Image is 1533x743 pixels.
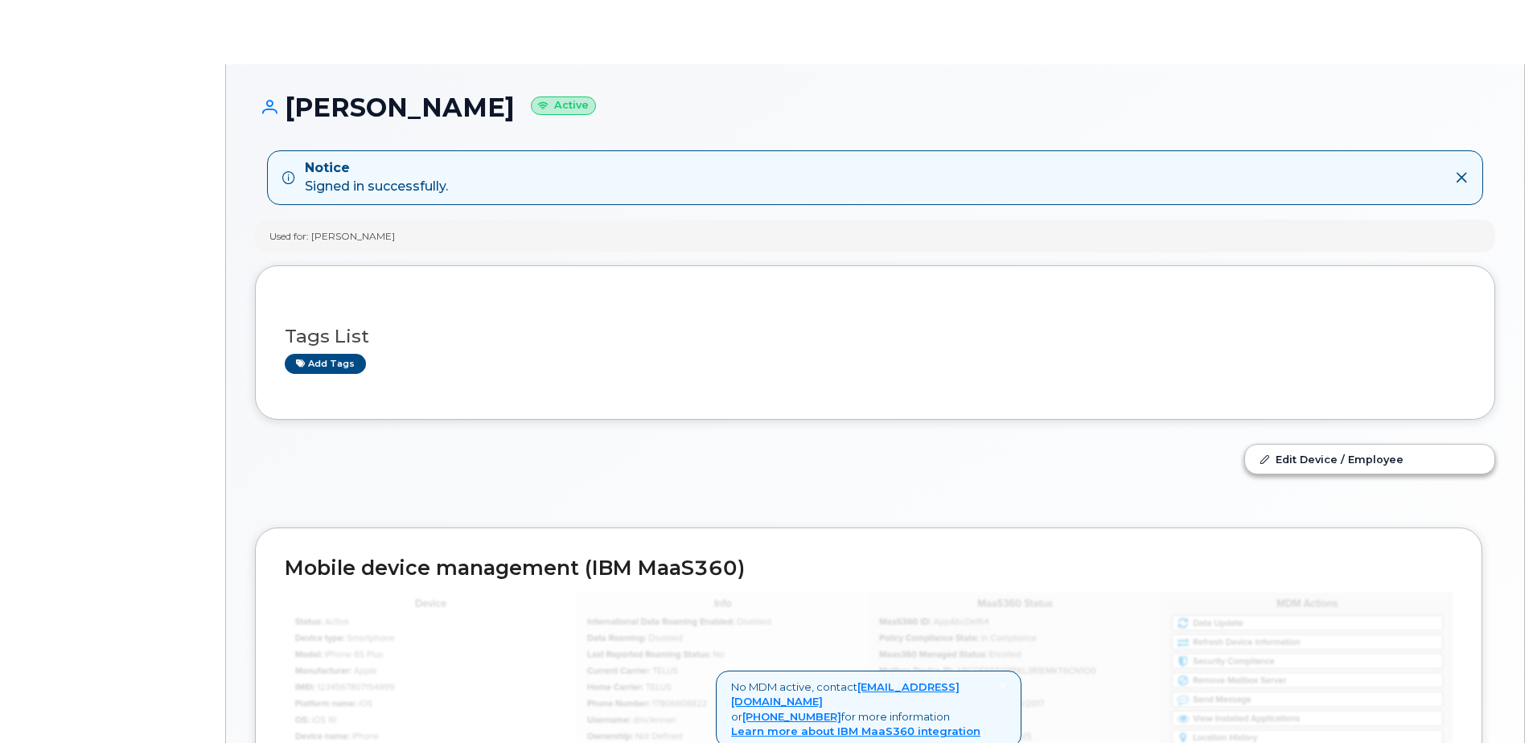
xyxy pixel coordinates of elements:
[305,159,448,196] div: Signed in successfully.
[742,710,841,723] a: [PHONE_NUMBER]
[285,557,1453,580] h2: Mobile device management (IBM MaaS360)
[255,93,1495,121] h1: [PERSON_NAME]
[1000,678,1006,692] span: ×
[285,326,1465,347] h3: Tags List
[305,159,448,178] strong: Notice
[531,96,596,115] small: Active
[1245,445,1494,474] a: Edit Device / Employee
[1000,679,1006,692] a: Close
[269,229,395,243] div: Used for: [PERSON_NAME]
[285,354,366,374] a: Add tags
[731,725,980,737] a: Learn more about IBM MaaS360 integration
